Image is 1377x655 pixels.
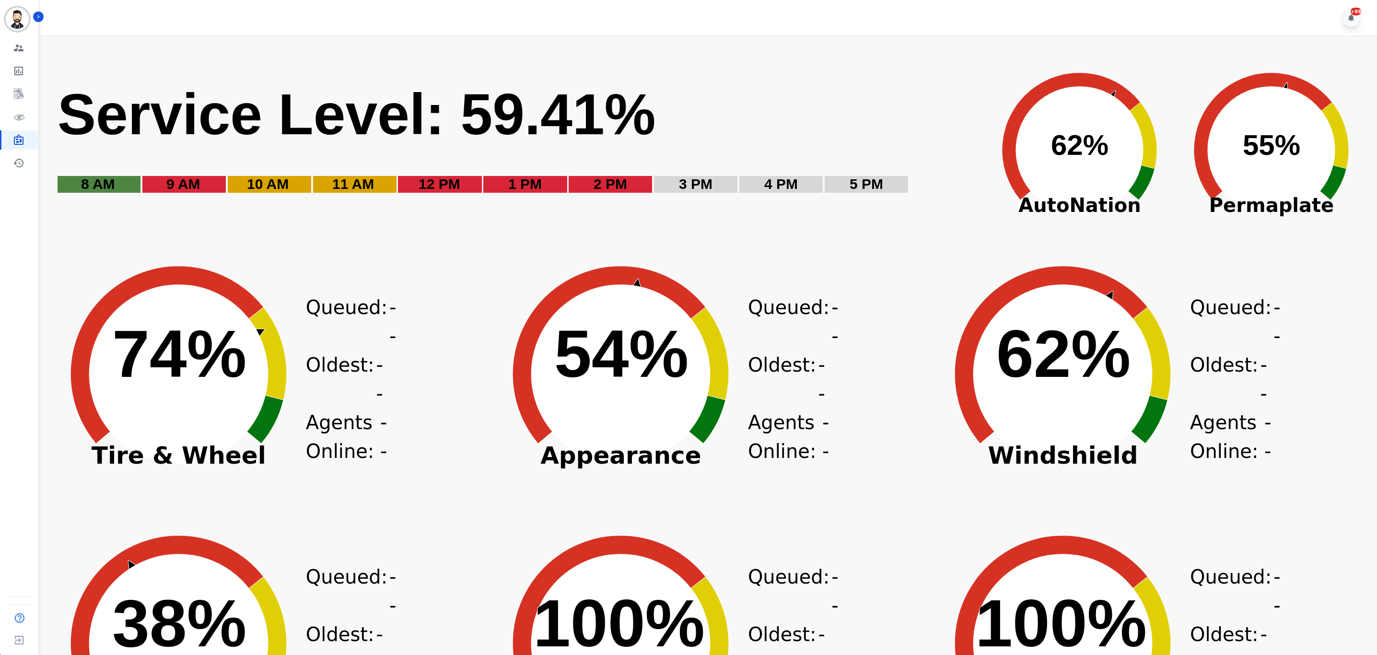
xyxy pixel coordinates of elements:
text: 9 AM [166,176,200,192]
text: 8 AM [81,176,115,192]
div: Agents Online: [1190,408,1272,466]
text: 62% [1051,129,1109,161]
svg: Service Level: 0% [57,80,978,207]
text: 4 PM [764,176,798,192]
text: 12 PM [419,176,460,192]
span: Tire & Wheel [47,451,311,460]
div: Queued: [306,562,378,620]
span: Windshield [931,451,1195,460]
text: Service Level: 59.41% [58,82,656,146]
span: -- [376,351,383,408]
span: AutoNation [984,191,1176,220]
text: 74% [112,316,246,391]
div: Queued: [1190,562,1262,620]
div: Queued: [306,293,378,351]
span: -- [818,351,825,408]
span: -- [831,562,838,620]
text: 1 PM [508,176,542,192]
text: 2 PM [594,176,627,192]
div: Oldest: [306,351,378,408]
div: +99 [1351,8,1361,15]
text: 3 PM [679,176,712,192]
text: 11 AM [332,176,374,192]
text: 62% [996,316,1131,391]
span: -- [389,562,396,620]
span: Appearance [489,451,753,460]
span: -- [831,293,838,351]
div: Oldest: [748,351,820,408]
span: -- [1273,293,1280,351]
div: Agents Online: [306,408,387,466]
div: Queued: [748,293,820,351]
img: Bordered avatar [6,8,29,31]
div: Queued: [1190,293,1262,351]
span: -- [1260,351,1267,408]
span: -- [380,408,387,466]
div: Queued: [748,562,820,620]
span: -- [1264,408,1272,466]
span: -- [389,293,396,351]
span: Permaplate [1176,191,1367,220]
span: -- [1273,562,1280,620]
div: Agents Online: [748,408,829,466]
div: Oldest: [1190,351,1262,408]
span: -- [822,408,829,466]
text: 10 AM [247,176,289,192]
text: 54% [554,316,688,391]
text: 55% [1243,129,1300,161]
text: 5 PM [850,176,883,192]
